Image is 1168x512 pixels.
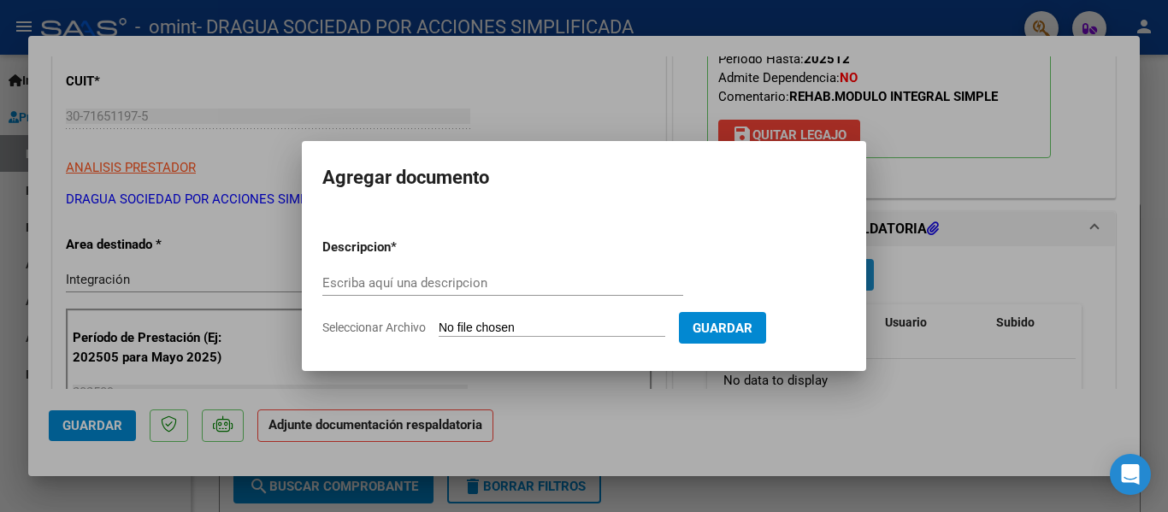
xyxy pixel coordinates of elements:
[693,321,752,336] span: Guardar
[1110,454,1151,495] div: Open Intercom Messenger
[679,312,766,344] button: Guardar
[322,321,426,334] span: Seleccionar Archivo
[322,238,480,257] p: Descripcion
[322,162,846,194] h2: Agregar documento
